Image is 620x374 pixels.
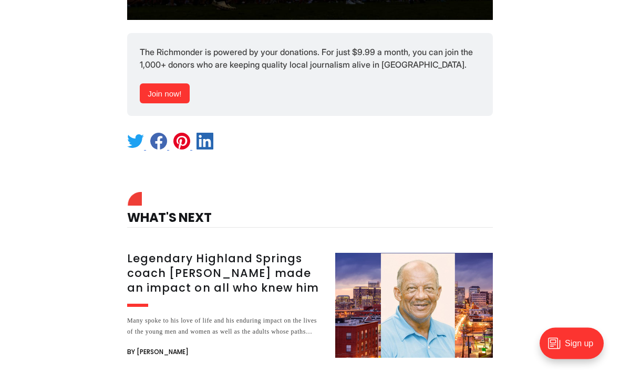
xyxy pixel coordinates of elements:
[127,195,493,228] h4: What's Next
[127,316,323,338] div: Many spoke to his love of life and his enduring impact on the lives of the young men and women as...
[140,47,475,70] span: The Richmonder is powered by your donations. For just $9.99 a month, you can join the 1,000+ dono...
[127,346,189,359] span: By [PERSON_NAME]
[127,253,493,359] a: Legendary Highland Springs coach [PERSON_NAME] made an impact on all who knew him Many spoke to h...
[127,252,323,296] h3: Legendary Highland Springs coach [PERSON_NAME] made an impact on all who knew him
[531,323,620,374] iframe: portal-trigger
[335,253,493,358] img: Legendary Highland Springs coach George Lancaster made an impact on all who knew him
[140,84,190,104] a: Join now!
